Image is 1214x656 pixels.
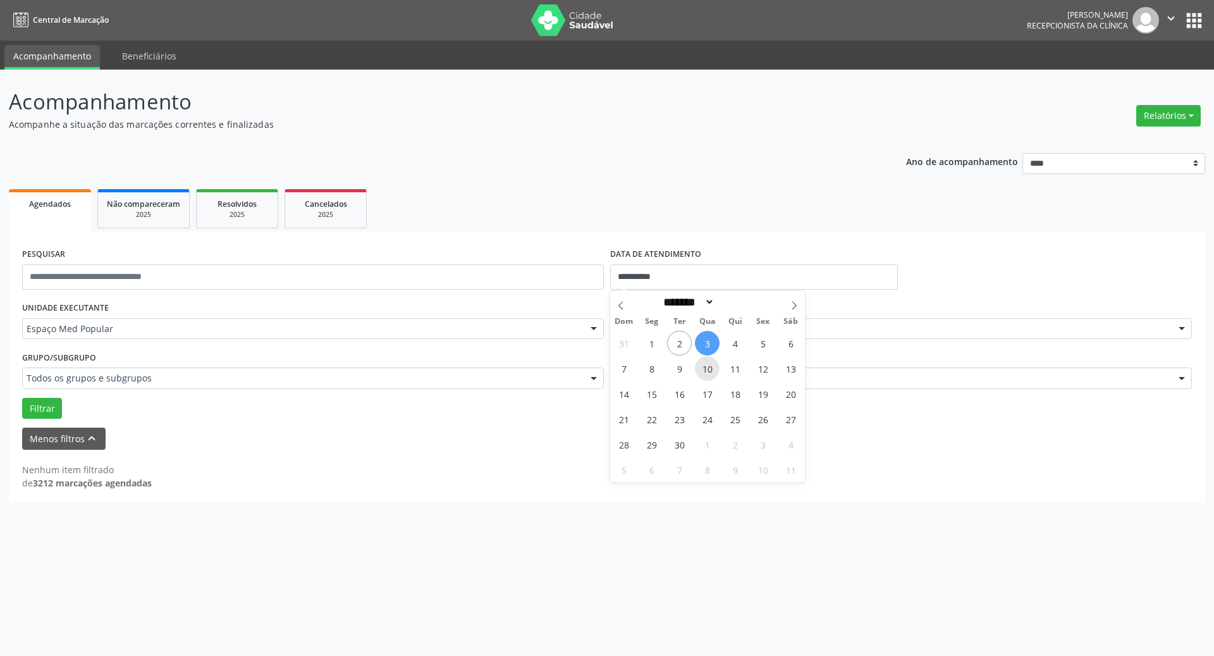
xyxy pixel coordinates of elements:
span: Setembro 8, 2025 [639,356,664,381]
span: Setembro 1, 2025 [639,331,664,356]
span: Setembro 11, 2025 [723,356,747,381]
span: Espaço Med Popular [27,323,578,335]
div: 2025 [205,210,269,220]
p: Acompanhe a situação das marcações correntes e finalizadas [9,118,846,131]
span: Central de Marcação [33,15,109,25]
span: Agosto 31, 2025 [611,331,636,356]
span: Qua [694,318,721,326]
label: PESQUISAR [22,245,65,264]
button: apps [1183,9,1205,32]
a: Central de Marcação [9,9,109,30]
button: Menos filtroskeyboard_arrow_up [22,428,106,450]
span: Dom [610,318,638,326]
span: Outubro 1, 2025 [695,432,720,457]
span: Setembro 27, 2025 [778,407,803,431]
span: Setembro 10, 2025 [695,356,720,381]
p: Acompanhamento [9,86,846,118]
span: Setembro 16, 2025 [667,381,692,406]
span: Setembro 13, 2025 [778,356,803,381]
span: Setembro 19, 2025 [751,381,775,406]
select: Month [659,295,714,309]
span: Setembro 5, 2025 [751,331,775,356]
span: Setembro 28, 2025 [611,432,636,457]
span: Setembro 29, 2025 [639,432,664,457]
span: #00022 - Ginecologia [615,372,1166,385]
div: Nenhum item filtrado [22,463,152,476]
button: Filtrar [22,398,62,419]
span: Outubro 9, 2025 [723,457,747,482]
span: [PERSON_NAME] [615,323,1166,335]
span: Setembro 6, 2025 [778,331,803,356]
span: Setembro 24, 2025 [695,407,720,431]
span: Setembro 15, 2025 [639,381,664,406]
label: Grupo/Subgrupo [22,348,96,368]
input: Year [714,295,756,309]
span: Outubro 3, 2025 [751,432,775,457]
span: Setembro 17, 2025 [695,381,720,406]
strong: 3212 marcações agendadas [33,477,152,489]
span: Setembro 25, 2025 [723,407,747,431]
div: 2025 [294,210,357,220]
i: keyboard_arrow_up [85,431,99,445]
span: Setembro 26, 2025 [751,407,775,431]
span: Setembro 4, 2025 [723,331,747,356]
span: Qui [721,318,749,326]
span: Ter [666,318,694,326]
button: Relatórios [1136,105,1201,127]
span: Sex [749,318,777,326]
span: Setembro 9, 2025 [667,356,692,381]
span: Outubro 4, 2025 [778,432,803,457]
span: Setembro 21, 2025 [611,407,636,431]
span: Todos os grupos e subgrupos [27,372,578,385]
span: Cancelados [305,199,347,209]
span: Outubro 8, 2025 [695,457,720,482]
span: Outubro 5, 2025 [611,457,636,482]
span: Não compareceram [107,199,180,209]
span: Setembro 12, 2025 [751,356,775,381]
span: Setembro 3, 2025 [695,331,720,356]
a: Acompanhamento [4,45,100,70]
span: Outubro 2, 2025 [723,432,747,457]
span: Setembro 2, 2025 [667,331,692,356]
span: Setembro 7, 2025 [611,356,636,381]
span: Agendados [29,199,71,209]
span: Resolvidos [218,199,257,209]
i:  [1164,11,1178,25]
span: Sáb [777,318,805,326]
span: Seg [638,318,666,326]
span: Outubro 6, 2025 [639,457,664,482]
span: Recepcionista da clínica [1027,20,1128,31]
div: [PERSON_NAME] [1027,9,1128,20]
span: Setembro 18, 2025 [723,381,747,406]
label: DATA DE ATENDIMENTO [610,245,701,264]
label: UNIDADE EXECUTANTE [22,299,109,318]
span: Setembro 30, 2025 [667,432,692,457]
p: Ano de acompanhamento [906,153,1018,169]
a: Beneficiários [113,45,185,67]
span: Outubro 10, 2025 [751,457,775,482]
span: Setembro 20, 2025 [778,381,803,406]
div: 2025 [107,210,180,220]
span: Outubro 11, 2025 [778,457,803,482]
span: Setembro 23, 2025 [667,407,692,431]
button:  [1159,7,1183,34]
div: de [22,476,152,490]
img: img [1132,7,1159,34]
span: Setembro 14, 2025 [611,381,636,406]
span: Outubro 7, 2025 [667,457,692,482]
span: Setembro 22, 2025 [639,407,664,431]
